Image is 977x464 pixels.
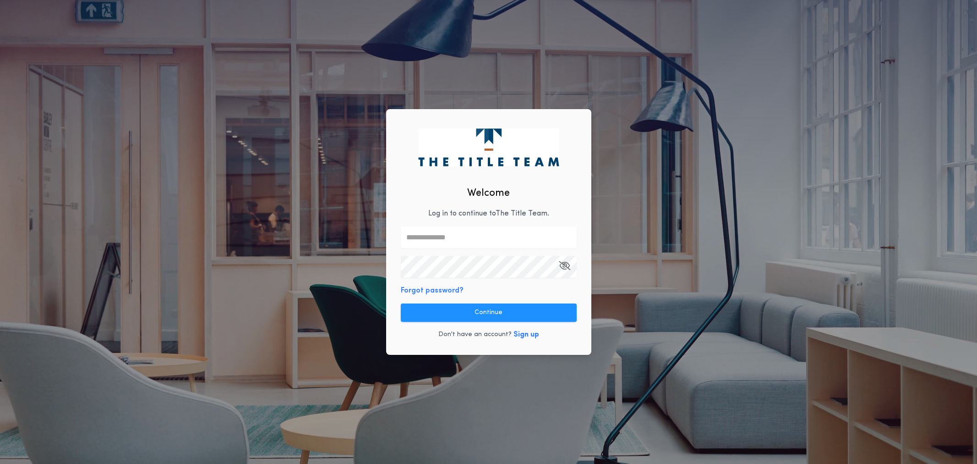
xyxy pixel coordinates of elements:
[401,285,464,296] button: Forgot password?
[438,330,512,339] p: Don't have an account?
[513,329,539,340] button: Sign up
[467,186,510,201] h2: Welcome
[428,208,549,219] p: Log in to continue to The Title Team .
[418,128,559,166] img: logo
[401,304,577,322] button: Continue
